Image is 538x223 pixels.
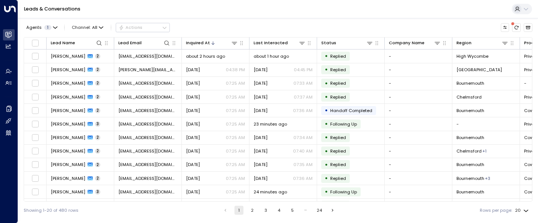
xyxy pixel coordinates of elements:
[51,80,85,86] span: Kara Futcher-Garcia
[95,121,100,127] span: 3
[330,67,346,73] span: Replied
[330,135,346,141] span: Replied
[325,78,328,88] div: •
[51,121,85,127] span: Rayan Habbab
[254,53,289,59] span: about 1 hour ago
[325,64,328,75] div: •
[51,148,85,154] span: Kara Futcher-Garcia
[32,107,39,114] span: Toggle select row
[95,108,100,113] span: 2
[321,39,336,46] div: Status
[288,206,297,215] button: Go to page 5
[226,80,245,86] p: 07:25 AM
[456,162,484,168] span: Bournemouth
[118,67,177,73] span: sean.barrett@fineandcountry.com
[501,23,509,32] button: Customize
[254,108,267,114] span: Yesterday
[118,39,170,46] div: Lead Email
[51,53,85,59] span: Michael Thorpe
[186,148,200,154] span: Yesterday
[254,94,267,100] span: Yesterday
[51,94,85,100] span: Kara Futcher-Garcia
[456,175,484,181] span: Bournemouth
[32,120,39,128] span: Toggle select row
[385,63,452,76] td: -
[95,67,100,72] span: 2
[95,135,100,140] span: 2
[32,175,39,182] span: Toggle select row
[248,206,257,215] button: Go to page 2
[385,49,452,63] td: -
[325,132,328,142] div: •
[325,119,328,129] div: •
[95,189,100,195] span: 3
[456,80,484,86] span: Bournemouth
[456,67,502,73] span: Twickenham
[385,185,452,198] td: -
[385,145,452,158] td: -
[456,94,482,100] span: Chelmsford
[315,206,324,215] button: Go to page 24
[226,67,245,73] p: 04:38 PM
[254,175,267,181] span: Yesterday
[186,135,200,141] span: Yesterday
[24,23,59,31] button: Agents1
[51,67,85,73] span: Sean Barrett
[32,79,39,87] span: Toggle select row
[118,162,177,168] span: karagarcia2017@yahoo.com
[261,206,270,215] button: Go to page 3
[32,39,39,47] span: Toggle select all
[32,188,39,196] span: Toggle select row
[226,135,245,141] p: 07:25 AM
[186,67,200,73] span: Yesterday
[226,162,245,168] p: 07:25 AM
[51,39,103,46] div: Lead Name
[186,53,225,59] span: about 2 hours ago
[515,206,530,215] div: 20
[32,52,39,60] span: Toggle select row
[330,108,372,114] span: Handoff Completed
[254,80,267,86] span: Yesterday
[385,131,452,144] td: -
[254,39,288,46] div: Last Interacted
[234,206,243,215] button: page 1
[119,25,142,30] div: Actions
[32,161,39,168] span: Toggle select row
[226,94,245,100] p: 07:25 AM
[325,200,328,210] div: •
[95,176,100,181] span: 2
[330,189,357,195] span: Following Up
[385,172,452,185] td: -
[330,148,346,154] span: Replied
[456,108,484,114] span: Bournemouth
[293,175,313,181] p: 07:36 AM
[118,135,177,141] span: karagarcia2017@yahoo.com
[118,39,142,46] div: Lead Email
[254,189,287,195] span: 24 minutes ago
[118,80,177,86] span: karagarcia2017@yahoo.com
[51,39,75,46] div: Lead Name
[118,94,177,100] span: karagarcia2017@yahoo.com
[70,23,106,31] button: Channel:All
[456,53,488,59] span: High Wycombe
[385,104,452,117] td: -
[330,53,346,59] span: Replied
[389,39,441,46] div: Company Name
[456,189,484,195] span: Bournemouth
[186,80,200,86] span: Yesterday
[51,175,85,181] span: Kara Futcher-Garcia
[26,25,42,30] span: Agents
[330,121,357,127] span: Following Up
[116,23,170,32] button: Actions
[456,135,484,141] span: Bournemouth
[226,175,245,181] p: 07:25 AM
[254,135,267,141] span: Yesterday
[118,53,177,59] span: thorpemic@gmail.com
[385,77,452,90] td: -
[32,134,39,141] span: Toggle select row
[389,39,425,46] div: Company Name
[24,6,80,12] a: Leads & Conversations
[226,121,245,127] p: 07:25 AM
[186,175,200,181] span: Yesterday
[186,39,210,46] div: Inquired At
